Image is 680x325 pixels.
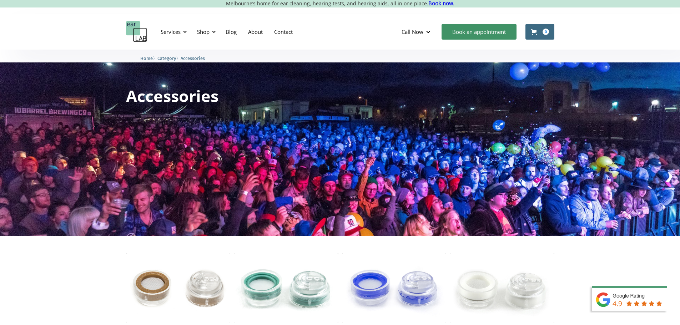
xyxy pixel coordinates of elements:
img: ACS PRO15 Hearing Protection Filter [342,253,447,323]
a: Contact [268,21,298,42]
span: Home [140,56,153,61]
div: Call Now [402,28,423,35]
div: Services [161,28,181,35]
li: 〉 [157,55,181,62]
span: Accessories [181,56,205,61]
img: ACS PRO10 Hearing Protection Filter [234,253,338,323]
a: Book an appointment [442,24,517,40]
img: ACS PRO17 Hearing Protection Filter [450,253,554,323]
li: 〉 [140,55,157,62]
div: Shop [197,28,210,35]
a: home [126,21,147,42]
a: About [242,21,268,42]
h1: Accessories [126,88,218,104]
div: Shop [193,21,218,42]
div: 0 [543,29,549,35]
a: Category [157,55,176,61]
a: Home [140,55,153,61]
a: Accessories [181,55,205,61]
span: Category [157,56,176,61]
div: Call Now [396,21,438,42]
a: Blog [220,21,242,42]
img: ACS PRO Impulse Hearing Protection Filter [126,253,231,323]
div: Services [156,21,189,42]
a: Open cart [525,24,554,40]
